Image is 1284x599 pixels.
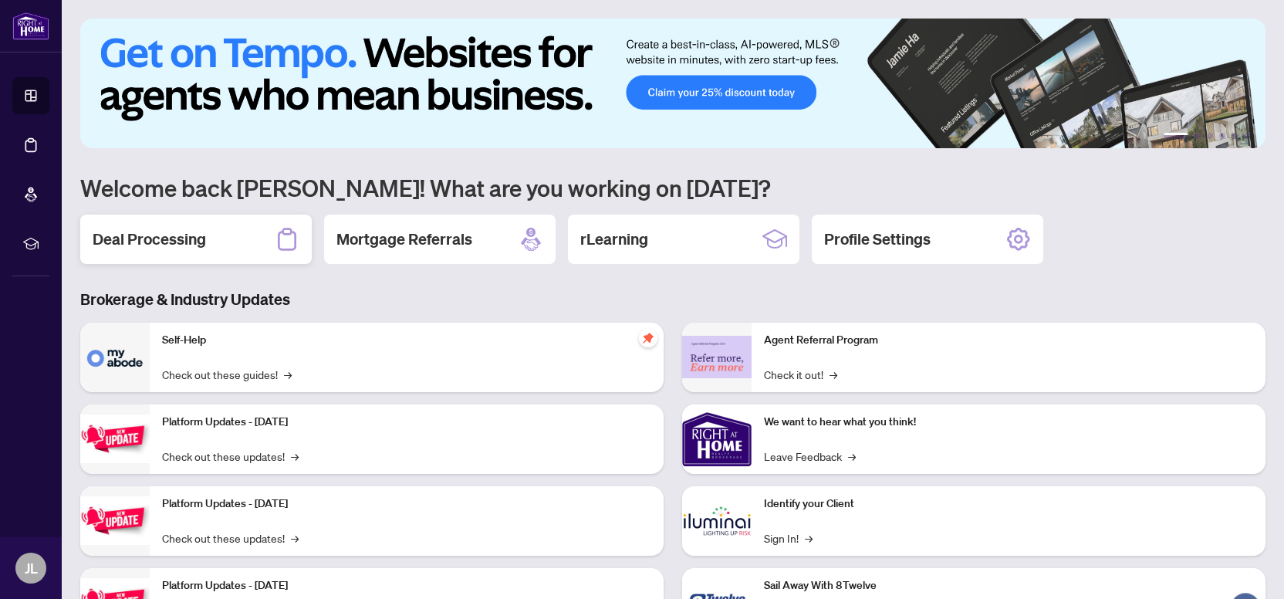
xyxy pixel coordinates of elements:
h2: Mortgage Referrals [336,228,472,250]
img: Platform Updates - July 8, 2025 [80,496,150,545]
span: → [848,448,856,465]
span: → [291,448,299,465]
p: Platform Updates - [DATE] [162,577,651,594]
button: 6 [1244,133,1250,139]
span: → [284,366,292,383]
a: Check it out!→ [764,366,837,383]
p: We want to hear what you think! [764,414,1253,431]
button: 1 [1164,133,1188,139]
img: Slide 0 [80,19,1265,148]
span: → [291,530,299,547]
h2: rLearning [580,228,648,250]
button: 5 [1232,133,1238,139]
a: Leave Feedback→ [764,448,856,465]
p: Self-Help [162,332,651,349]
img: Self-Help [80,323,150,392]
img: Identify your Client [682,486,752,556]
p: Platform Updates - [DATE] [162,496,651,513]
button: 4 [1219,133,1225,139]
img: We want to hear what you think! [682,404,752,474]
a: Sign In!→ [764,530,813,547]
a: Check out these updates!→ [162,448,299,465]
p: Sail Away With 8Twelve [764,577,1253,594]
span: JL [25,557,38,579]
h3: Brokerage & Industry Updates [80,289,1265,310]
span: pushpin [639,329,657,347]
span: → [805,530,813,547]
img: Agent Referral Program [682,336,752,378]
img: Platform Updates - July 21, 2025 [80,415,150,463]
button: 2 [1194,133,1201,139]
h2: Profile Settings [824,228,931,250]
a: Check out these updates!→ [162,530,299,547]
h2: Deal Processing [93,228,206,250]
p: Agent Referral Program [764,332,1253,349]
span: → [830,366,837,383]
p: Platform Updates - [DATE] [162,414,651,431]
img: logo [12,12,49,40]
button: Open asap [1222,545,1269,591]
h1: Welcome back [PERSON_NAME]! What are you working on [DATE]? [80,173,1265,202]
button: 3 [1207,133,1213,139]
p: Identify your Client [764,496,1253,513]
a: Check out these guides!→ [162,366,292,383]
